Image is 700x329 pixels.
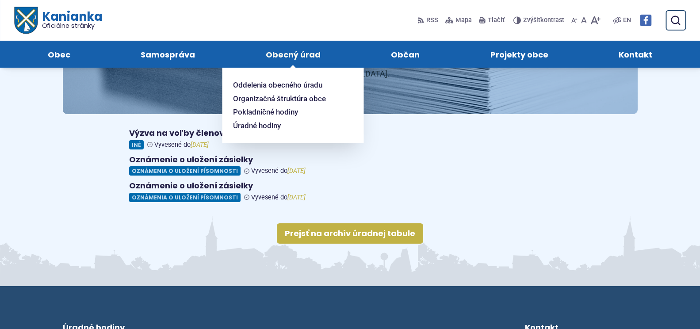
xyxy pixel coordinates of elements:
[42,23,102,29] span: Oficiálne stránky
[37,11,102,29] span: Kanianka
[233,119,343,133] a: Úradné hodiny
[233,105,298,119] span: Pokladničné hodiny
[233,78,343,92] a: Oddelenia obecného úradu
[21,41,97,68] a: Obec
[233,78,322,92] span: Oddelenia obecného úradu
[464,41,575,68] a: Projekty obce
[14,7,102,34] a: Logo Kanianka, prejsť na domovskú stránku.
[513,11,566,30] button: Zvýšiťkontrast
[129,155,571,165] h4: Oznámenie o uložení zásielky
[488,17,505,24] span: Tlačiť
[14,7,37,34] img: Prejsť na domovskú stránku
[233,92,343,106] a: Organizačná štruktúra obce
[444,11,474,30] a: Mapa
[619,41,652,68] span: Kontakt
[365,41,447,68] a: Občan
[266,41,321,68] span: Obecný úrad
[129,128,571,138] h4: Výzva na voľby členov rady Spojenej školy, Kanianka
[129,181,571,191] h4: Oznámenie o uložení zásielky
[589,11,602,30] button: Zväčšiť veľkosť písma
[593,41,679,68] a: Kontakt
[129,128,571,149] a: Výzva na voľby členov rady Spojenej školy, Kanianka Iné Vyvesené do[DATE]
[233,105,343,119] a: Pokladničné hodiny
[129,181,571,202] a: Oznámenie o uložení zásielky Oznámenia o uložení písomnosti Vyvesené do[DATE]
[239,41,347,68] a: Obecný úrad
[141,41,195,68] span: Samospráva
[640,15,651,26] img: Prejsť na Facebook stránku
[417,11,440,30] a: RSS
[233,119,281,133] span: Úradné hodiny
[621,15,633,26] a: EN
[579,11,589,30] button: Nastaviť pôvodnú veľkosť písma
[48,41,70,68] span: Obec
[455,15,472,26] span: Mapa
[477,11,506,30] button: Tlačiť
[623,15,631,26] span: EN
[129,155,571,176] a: Oznámenie o uložení zásielky Oznámenia o uložení písomnosti Vyvesené do[DATE]
[570,11,579,30] button: Zmenšiť veľkosť písma
[115,41,222,68] a: Samospráva
[490,41,548,68] span: Projekty obce
[277,223,423,244] a: Prejsť na archív úradnej tabule
[426,15,438,26] span: RSS
[523,16,540,24] span: Zvýšiť
[391,41,420,68] span: Občan
[523,17,564,24] span: kontrast
[233,92,326,106] span: Organizačná štruktúra obce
